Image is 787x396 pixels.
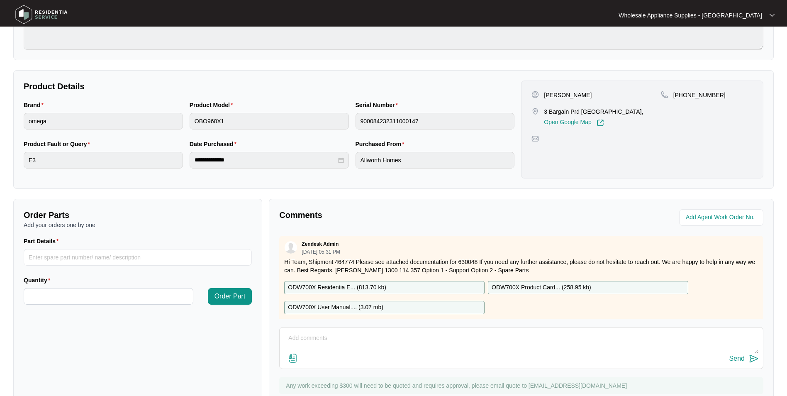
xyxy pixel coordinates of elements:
[661,91,668,98] img: map-pin
[286,381,759,390] p: Any work exceeding $300 will need to be quoted and requires approval, please email quote to [EMAI...
[288,353,298,363] img: file-attachment-doc.svg
[24,101,47,109] label: Brand
[279,209,515,221] p: Comments
[288,303,383,312] p: ODW700X User Manual.... ( 3.07 mb )
[729,353,759,364] button: Send
[288,283,386,292] p: ODW700X Residentia E... ( 813.70 kb )
[749,354,759,364] img: send-icon.svg
[770,13,775,17] img: dropdown arrow
[531,108,539,115] img: map-pin
[284,258,758,274] p: Hi Team, Shipment 464774 Please see attached documentation for 630048 If you need any further ass...
[619,11,762,20] p: Wholesale Appliance Supplies - [GEOGRAPHIC_DATA]
[195,156,336,164] input: Date Purchased
[190,113,349,130] input: Product Model
[544,108,643,116] p: 3 Bargain Prd [GEOGRAPHIC_DATA],
[208,288,252,305] button: Order Part
[214,291,246,301] span: Order Part
[302,241,339,247] p: Zendesk Admin
[544,91,592,99] p: [PERSON_NAME]
[285,241,297,254] img: user.svg
[492,283,591,292] p: ODW700X Product Card... ( 258.95 kb )
[356,101,401,109] label: Serial Number
[302,249,340,254] p: [DATE] 05:31 PM
[24,276,54,284] label: Quantity
[356,152,515,169] input: Purchased From
[686,213,758,222] input: Add Agent Work Order No.
[544,119,604,127] a: Open Google Map
[531,91,539,98] img: user-pin
[24,81,514,92] p: Product Details
[24,249,252,266] input: Part Details
[729,355,745,362] div: Send
[24,209,252,221] p: Order Parts
[190,101,236,109] label: Product Model
[190,140,240,148] label: Date Purchased
[673,91,726,99] p: [PHONE_NUMBER]
[531,135,539,142] img: map-pin
[24,288,193,304] input: Quantity
[24,152,183,169] input: Product Fault or Query
[356,113,515,130] input: Serial Number
[24,140,93,148] label: Product Fault or Query
[24,113,183,130] input: Brand
[597,119,604,127] img: Link-External
[12,2,71,27] img: residentia service logo
[24,221,252,229] p: Add your orders one by one
[24,237,62,245] label: Part Details
[356,140,408,148] label: Purchased From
